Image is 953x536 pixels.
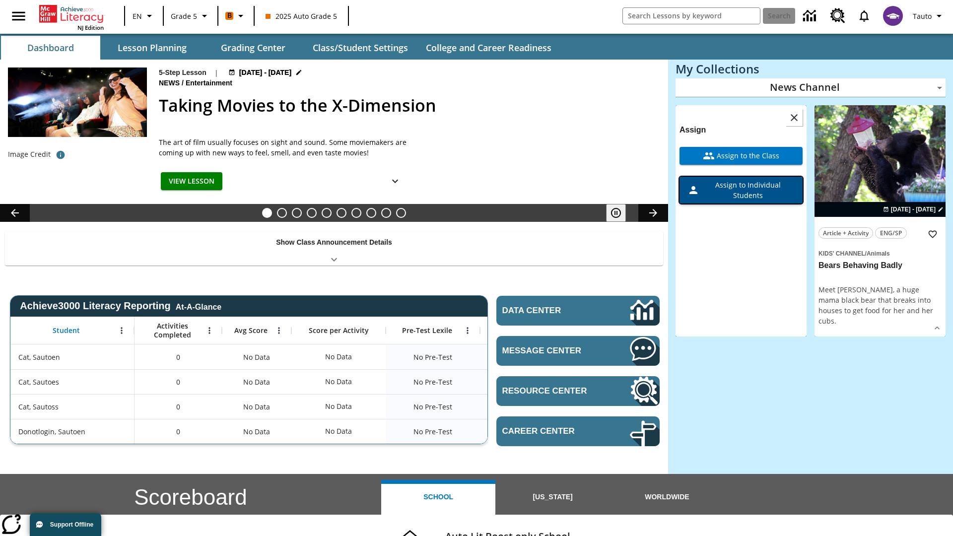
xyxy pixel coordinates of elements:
button: Select a new avatar [877,3,909,29]
span: Entertainment [186,78,234,89]
div: 0, Cat, Sautoss [135,394,222,419]
img: Panel in front of the seats sprays water mist to the happy audience at a 4DX-equipped theater. [8,67,147,137]
a: Message Center [496,336,660,366]
span: News [159,78,182,89]
button: Open side menu [4,1,33,31]
span: NJ Edition [77,24,104,31]
button: Slide 3 Cars of the Future? [292,208,302,218]
div: No Data, Cat, Sautoen [480,344,574,369]
div: No Data, Cat, Sautoen [222,344,291,369]
span: No Pre-Test, Cat, Sautoss [413,402,452,412]
div: 0, Donotlogin, Sautoen [135,419,222,444]
button: College and Career Readiness [418,36,559,60]
div: No Data, Cat, Sautoss [320,397,357,416]
h2: Taking Movies to the X-Dimension [159,93,656,118]
span: Topic: Kids' Channel/Animals [818,248,942,259]
span: Student [53,326,80,335]
button: Open Menu [114,323,129,338]
button: ENG/SP [875,227,907,239]
button: Profile/Settings [909,7,949,25]
div: Pause [606,204,636,222]
span: Achieve3000 Literacy Reporting [20,300,221,312]
button: Photo credit: Photo by The Asahi Shimbun via Getty Images [51,146,70,164]
div: No Data, Donotlogin, Sautoen [320,421,357,441]
span: Pre-Test Lexile [402,326,452,335]
span: Career Center [502,426,600,436]
span: Kids' Channel [818,250,865,257]
span: Cat, Sautoss [18,402,59,412]
span: 0 [176,402,180,412]
div: At-A-Glance [176,301,221,312]
button: Slide 7 Pre-release lesson [351,208,361,218]
span: No Data [238,347,275,367]
span: [DATE] - [DATE] [239,67,291,78]
h3: Bears Behaving Badly [818,261,942,271]
span: Tauto [913,11,932,21]
button: Language: EN, Select a language [128,7,160,25]
div: News Channel [676,78,946,97]
span: Donotlogin, Sautoen [18,426,85,437]
button: Worldwide [610,480,724,515]
div: No Data, Cat, Sautoes [480,369,574,394]
button: Open Menu [272,323,286,338]
span: Activities Completed [139,322,205,339]
span: [DATE] - [DATE] [891,205,936,214]
div: lesson details [815,105,946,337]
span: No Data [238,372,275,392]
button: Show Details [930,321,945,335]
span: / [182,79,184,87]
div: No Data, Cat, Sautoss [480,394,574,419]
div: Show Class Announcement Details [5,231,663,266]
button: Aug 24 - Aug 24 Choose Dates [226,67,305,78]
span: Grade 5 [171,11,197,21]
button: Slide 6 One Idea, Lots of Hard Work [337,208,346,218]
div: No Data, Donotlogin, Sautoen [480,419,574,444]
button: Slide 2 Born to Dirt Bike [277,208,287,218]
span: B [227,9,232,22]
button: Slide 9 Making a Difference for the Planet [381,208,391,218]
div: 0, Cat, Sautoes [135,369,222,394]
div: No Data, Cat, Sautoes [222,369,291,394]
a: Data Center [496,296,660,326]
span: Support Offline [50,521,93,528]
button: Pause [606,204,626,222]
p: The art of film usually focuses on sight and sound. Some moviemakers are coming up with new ways ... [159,137,407,158]
a: Notifications [851,3,877,29]
a: Career Center [496,416,660,446]
span: Data Center [502,306,596,316]
a: Data Center [797,2,824,30]
span: | [214,67,218,78]
div: No Data, Donotlogin, Sautoen [222,419,291,444]
span: No Data [238,397,275,417]
button: Article + Activity [818,227,873,239]
button: Slide 1 Taking Movies to the X-Dimension [262,208,272,218]
span: 0 [176,377,180,387]
button: Class/Student Settings [305,36,416,60]
span: No Pre-Test, Cat, Sautoen [413,352,452,362]
a: Home [39,4,104,24]
span: 0 [176,352,180,362]
span: ENG/SP [880,228,902,238]
span: Avg Score [234,326,268,335]
div: No Data, Cat, Sautoes [320,372,357,392]
span: No Data [238,421,275,442]
span: Cat, Sautoes [18,377,59,387]
button: School [381,480,495,515]
button: [US_STATE] [495,480,610,515]
p: 5-Step Lesson [159,67,206,78]
span: Cat, Sautoen [18,352,60,362]
a: Resource Center, Will open in new tab [824,2,851,29]
button: Slide 8 Career Lesson [366,208,376,218]
span: Assign to the Class [715,150,779,161]
div: 0, Cat, Sautoen [135,344,222,369]
button: Close [786,109,803,126]
h6: Assign [680,123,803,137]
button: Assign to the Class [680,147,803,165]
h3: My Collections [676,62,946,76]
img: avatar image [883,6,903,26]
button: View Lesson [161,172,222,191]
div: Home [39,3,104,31]
div: lesson details [676,105,807,337]
span: 0 [176,426,180,437]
